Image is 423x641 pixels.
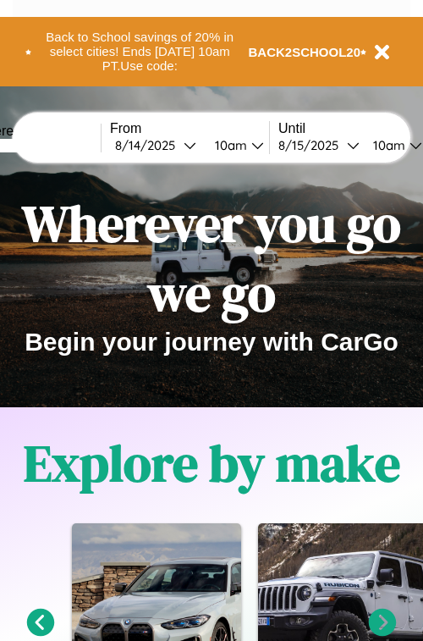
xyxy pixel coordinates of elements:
button: Back to School savings of 20% in select cities! Ends [DATE] 10am PT.Use code: [31,25,249,78]
button: 8/14/2025 [110,136,201,154]
div: 8 / 14 / 2025 [115,137,184,153]
div: 8 / 15 / 2025 [278,137,347,153]
div: 10am [206,137,251,153]
b: BACK2SCHOOL20 [249,45,361,59]
div: 10am [365,137,409,153]
label: From [110,121,269,136]
button: 10am [201,136,269,154]
h1: Explore by make [24,428,400,498]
